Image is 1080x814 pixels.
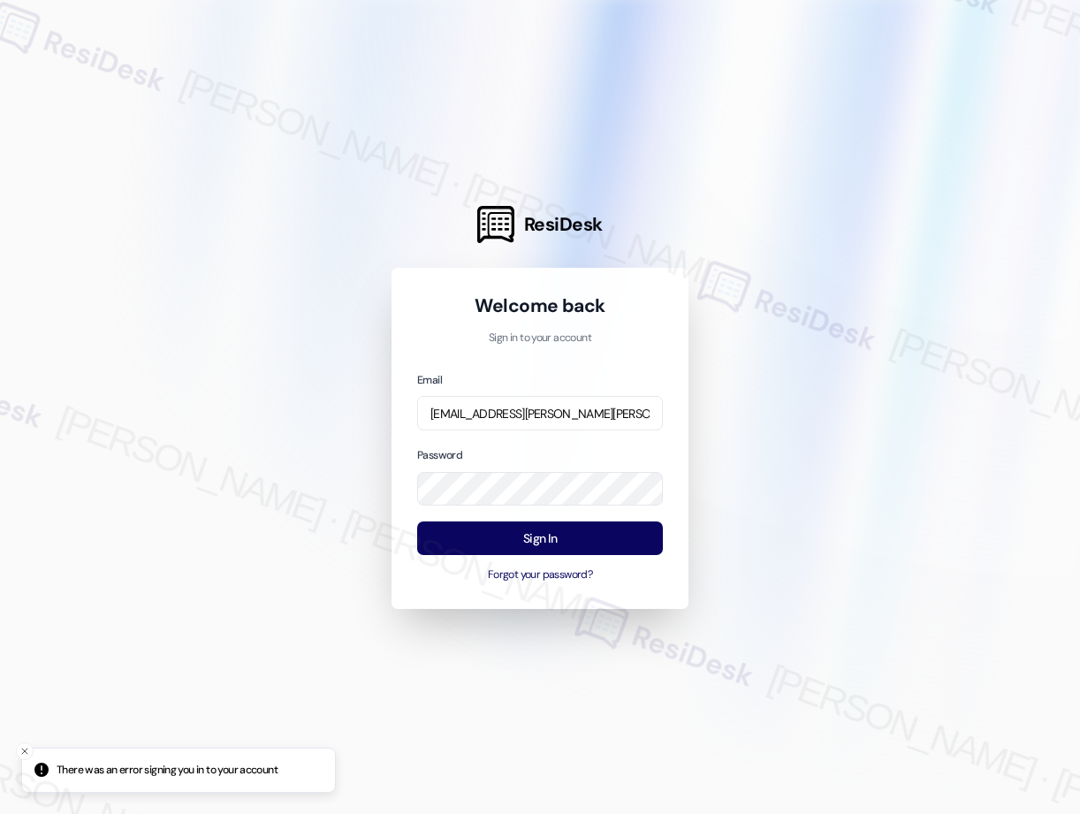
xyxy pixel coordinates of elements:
[16,742,34,760] button: Close toast
[524,212,603,237] span: ResiDesk
[417,448,462,462] label: Password
[57,763,278,779] p: There was an error signing you in to your account
[417,293,663,318] h1: Welcome back
[417,521,663,556] button: Sign In
[417,567,663,583] button: Forgot your password?
[417,331,663,346] p: Sign in to your account
[477,206,514,243] img: ResiDesk Logo
[417,373,442,387] label: Email
[417,396,663,430] input: name@example.com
